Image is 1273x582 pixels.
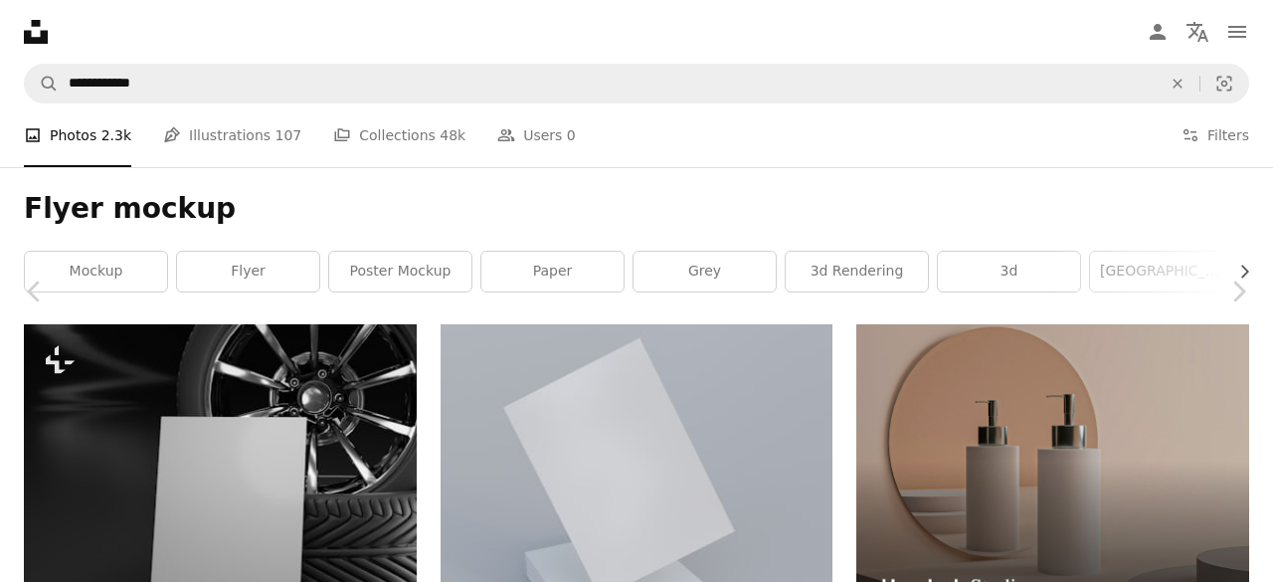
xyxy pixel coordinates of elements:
[786,252,928,291] a: 3d rendering
[1203,196,1273,387] a: Next
[567,124,576,146] span: 0
[938,252,1080,291] a: 3d
[163,103,301,167] a: Illustrations 107
[1200,65,1248,102] button: Visual search
[634,252,776,291] a: grey
[25,252,167,291] a: mockup
[1156,65,1199,102] button: Clear
[1090,252,1232,291] a: [GEOGRAPHIC_DATA]
[441,511,833,529] a: white rectangular box on white surface
[497,103,576,167] a: Users 0
[1178,12,1217,52] button: Language
[275,124,302,146] span: 107
[177,252,319,291] a: flyer
[24,191,1249,227] h1: Flyer mockup
[333,103,465,167] a: Collections 48k
[1138,12,1178,52] a: Log in / Sign up
[24,479,417,496] a: a car tire with a blank card next to it
[440,124,465,146] span: 48k
[1182,103,1249,167] button: Filters
[1217,12,1257,52] button: Menu
[329,252,471,291] a: poster mockup
[25,65,59,102] button: Search Unsplash
[24,64,1249,103] form: Find visuals sitewide
[24,20,48,44] a: Home — Unsplash
[481,252,624,291] a: paper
